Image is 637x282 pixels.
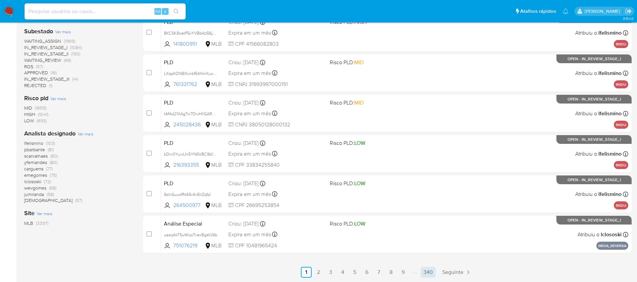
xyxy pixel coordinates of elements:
button: search-icon [169,7,183,16]
span: Atalhos rápidos [520,8,556,15]
a: Sair [625,8,632,15]
span: Alt [155,8,161,14]
p: weverton.gomes@mercadopago.com.br [585,8,623,14]
input: Pesquise usuários ou casos... [25,7,186,16]
span: s [164,8,166,14]
span: 3.154.0 [623,16,634,21]
a: Notificações [563,8,568,14]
